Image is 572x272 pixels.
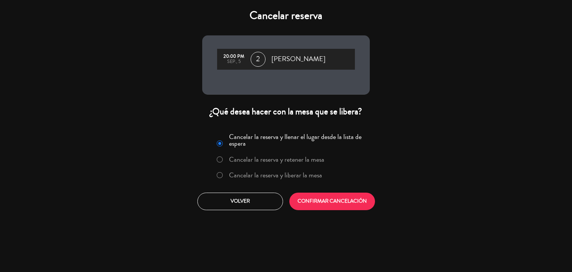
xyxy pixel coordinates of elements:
span: 2 [251,52,266,67]
label: Cancelar la reserva y liberar la mesa [229,172,322,178]
span: [PERSON_NAME] [271,54,325,65]
div: 20:00 PM [221,54,247,59]
button: CONFIRMAR CANCELACIÓN [289,193,375,210]
label: Cancelar la reserva y llenar el lugar desde la lista de espera [229,133,365,147]
button: Volver [197,193,283,210]
div: ¿Qué desea hacer con la mesa que se libera? [202,106,370,117]
h4: Cancelar reserva [202,9,370,22]
div: sep., 5 [221,59,247,64]
label: Cancelar la reserva y retener la mesa [229,156,324,163]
